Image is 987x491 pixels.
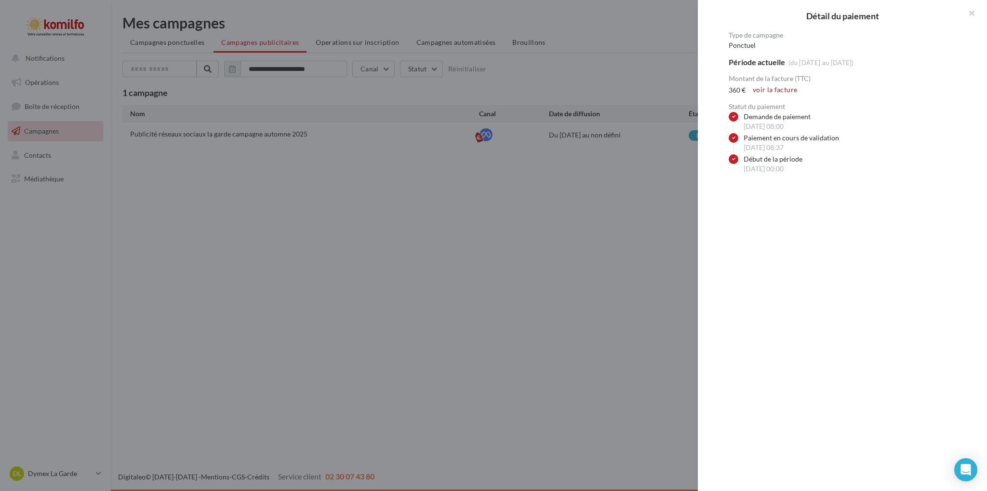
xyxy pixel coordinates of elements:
[729,85,746,95] div: 360 €
[744,164,784,173] span: [DATE] 00:00
[729,103,964,110] div: Statut du paiement
[744,112,811,122] div: Demande de paiement
[729,32,842,39] div: Type de campagne
[749,84,801,95] a: voir la facture
[744,122,784,130] span: [DATE] 08:00
[729,41,842,50] div: Ponctuel
[744,133,839,143] div: Paiement en cours de validation
[744,154,802,164] div: Début de la période
[954,458,977,481] div: Open Intercom Messenger
[729,75,964,82] div: Montant de la facture (TTC)
[788,59,854,68] div: (du [DATE] au [DATE])
[713,12,972,20] h2: Détail du paiement
[729,58,785,66] div: Période actuelle
[744,143,784,151] span: [DATE] 08:37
